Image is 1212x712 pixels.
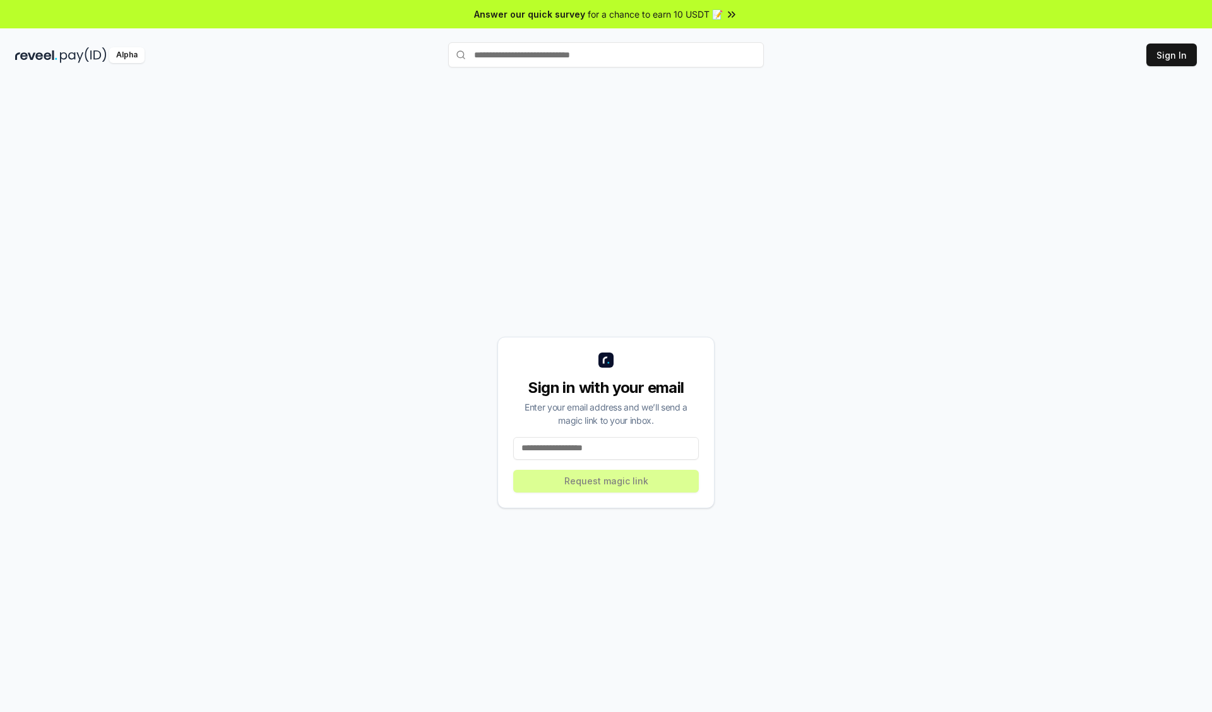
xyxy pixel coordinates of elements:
span: for a chance to earn 10 USDT 📝 [588,8,723,21]
img: reveel_dark [15,47,57,63]
div: Alpha [109,47,145,63]
img: pay_id [60,47,107,63]
div: Sign in with your email [513,378,699,398]
div: Enter your email address and we’ll send a magic link to your inbox. [513,400,699,427]
span: Answer our quick survey [474,8,585,21]
img: logo_small [598,353,614,368]
button: Sign In [1146,44,1197,66]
